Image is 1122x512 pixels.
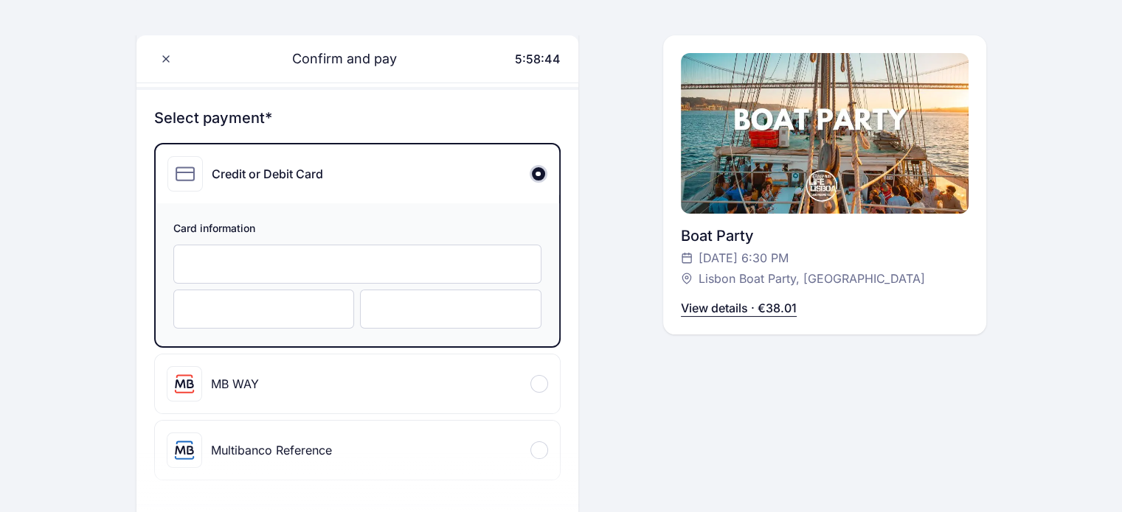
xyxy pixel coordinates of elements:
[189,302,339,316] iframe: Beveiligd invoerframe voor vervaldatum
[173,221,541,239] span: Card information
[274,49,397,69] span: Confirm and pay
[212,165,323,183] div: Credit or Debit Card
[681,299,797,317] p: View details · €38.01
[211,441,332,459] div: Multibanco Reference
[189,257,526,271] iframe: Beveiligd invoerframe voor kaartnummer
[154,108,561,128] h3: Select payment*
[699,270,925,287] span: Lisbon Boat Party, [GEOGRAPHIC_DATA]
[699,249,789,267] span: [DATE] 6:30 PM
[515,52,561,66] span: 5:58:44
[375,302,526,316] iframe: Beveiligd invoerframe voor CVC
[681,225,969,246] div: Boat Party
[211,375,259,393] div: MB WAY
